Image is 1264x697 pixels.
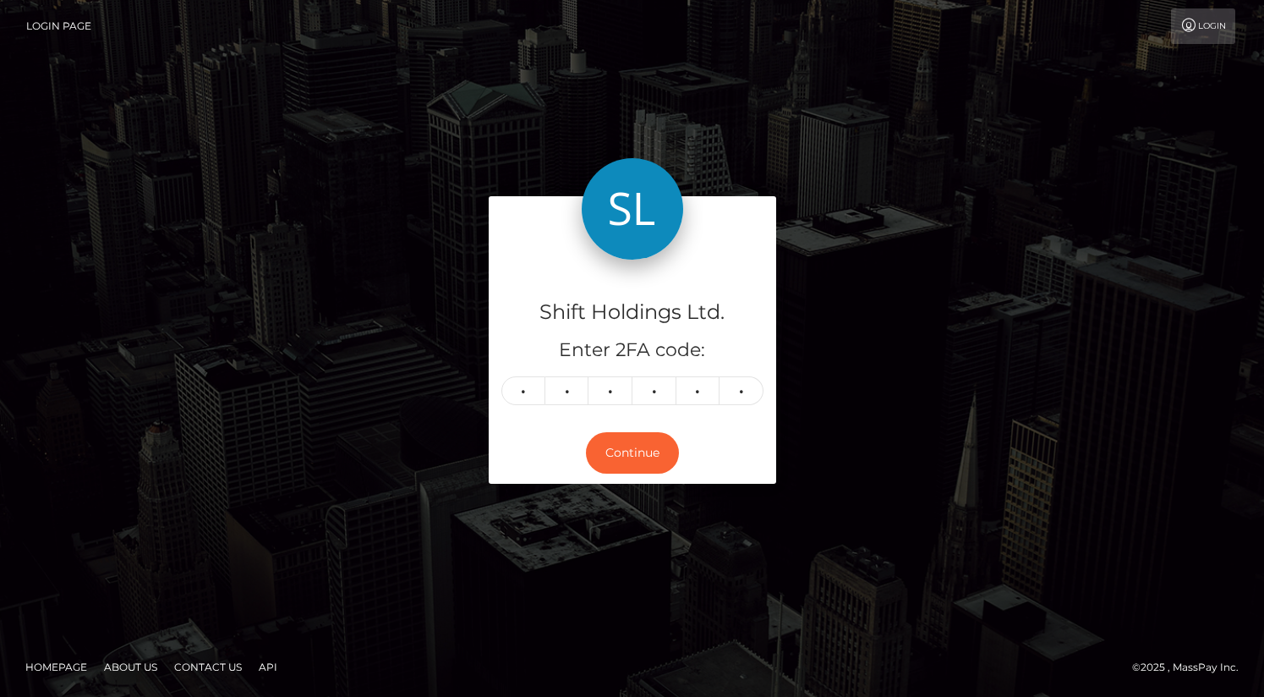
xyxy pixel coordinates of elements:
a: API [252,654,284,680]
a: Login [1171,8,1235,44]
button: Continue [586,432,679,474]
a: About Us [97,654,164,680]
div: © 2025 , MassPay Inc. [1132,658,1251,677]
a: Login Page [26,8,91,44]
h4: Shift Holdings Ltd. [501,298,763,327]
a: Contact Us [167,654,249,680]
h5: Enter 2FA code: [501,338,763,364]
img: Shift Holdings Ltd. [582,158,683,260]
a: Homepage [19,654,94,680]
